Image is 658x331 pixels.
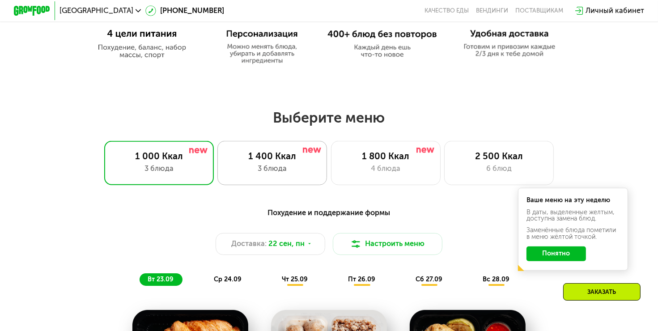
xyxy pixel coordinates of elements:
[333,233,442,255] button: Настроить меню
[526,246,586,261] button: Понятно
[282,276,308,283] span: чт 25.09
[214,276,242,283] span: ср 24.09
[526,227,620,240] div: Заменённые блюда пометили в меню жёлтой точкой.
[416,276,442,283] span: сб 27.09
[454,151,544,162] div: 2 500 Ккал
[476,7,508,14] a: Вендинги
[59,207,600,219] div: Похудение и поддержание формы
[348,276,375,283] span: пт 26.09
[145,5,224,17] a: [PHONE_NUMBER]
[425,7,469,14] a: Качество еды
[483,276,509,283] span: вс 28.09
[526,209,620,222] div: В даты, выделенные желтым, доступна замена блюд.
[59,7,133,14] span: [GEOGRAPHIC_DATA]
[114,163,204,174] div: 3 блюда
[227,151,318,162] div: 1 400 Ккал
[340,163,431,174] div: 4 блюда
[148,276,174,283] span: вт 23.09
[563,283,641,301] div: Заказать
[231,238,267,250] span: Доставка:
[268,238,305,250] span: 22 сен, пн
[29,109,628,127] h2: Выберите меню
[340,151,431,162] div: 1 800 Ккал
[454,163,544,174] div: 6 блюд
[515,7,563,14] div: поставщикам
[114,151,204,162] div: 1 000 Ккал
[227,163,318,174] div: 3 блюда
[526,197,620,204] div: Ваше меню на эту неделю
[586,5,644,17] div: Личный кабинет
